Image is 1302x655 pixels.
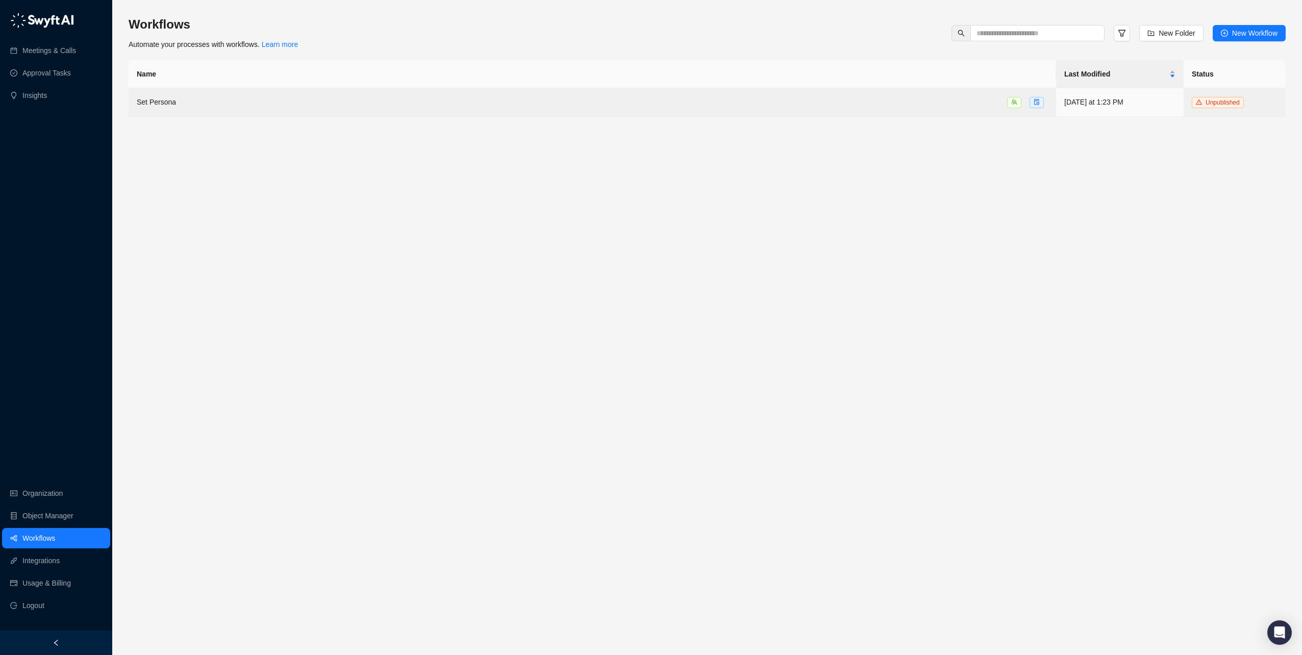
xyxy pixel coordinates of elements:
[1118,29,1126,37] span: filter
[22,595,44,616] span: Logout
[1232,28,1278,39] span: New Workflow
[1213,25,1286,41] button: New Workflow
[1267,620,1292,645] div: Open Intercom Messenger
[1159,28,1195,39] span: New Folder
[137,98,176,106] span: Set Persona
[958,30,965,37] span: search
[22,528,55,548] a: Workflows
[22,483,63,503] a: Organization
[10,602,17,609] span: logout
[1184,60,1286,88] th: Status
[22,63,71,83] a: Approval Tasks
[1221,30,1228,37] span: plus-circle
[129,16,298,33] h3: Workflows
[1064,68,1167,80] span: Last Modified
[129,60,1056,88] th: Name
[1034,99,1040,105] span: file-done
[1139,25,1204,41] button: New Folder
[22,85,47,106] a: Insights
[53,639,60,646] span: left
[22,550,60,571] a: Integrations
[22,506,73,526] a: Object Manager
[1011,99,1017,105] span: team
[1147,30,1155,37] span: folder-add
[262,40,298,48] a: Learn more
[1056,88,1184,117] td: [DATE] at 1:23 PM
[129,40,298,48] span: Automate your processes with workflows.
[1196,99,1202,105] span: warning
[22,573,71,593] a: Usage & Billing
[22,40,76,61] a: Meetings & Calls
[1206,99,1240,106] span: Unpublished
[10,13,74,28] img: logo-05li4sbe.png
